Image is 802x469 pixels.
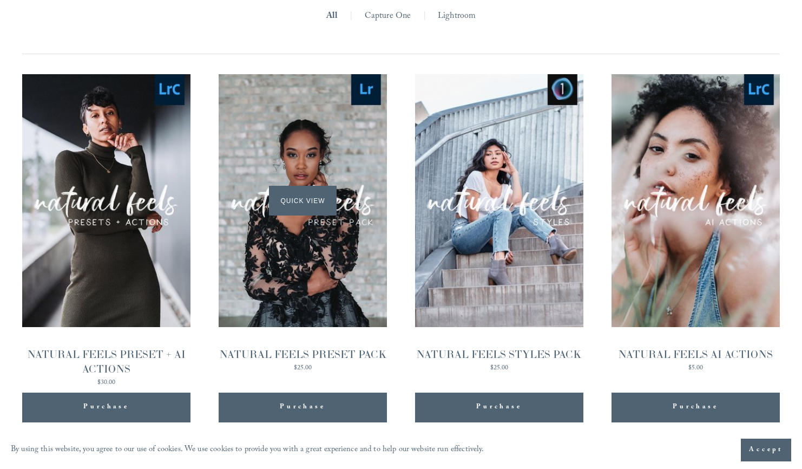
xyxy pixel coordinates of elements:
a: Capture One [365,8,411,25]
div: NATURAL FEELS STYLES PACK [416,347,582,362]
button: Purchase [219,393,387,422]
span: Purchase [476,401,522,414]
div: NATURAL FEELS PRESET PACK [219,347,387,362]
a: All [326,8,338,25]
button: Purchase [415,393,583,422]
div: NATURAL FEELS AI ACTIONS [618,347,773,362]
span: | [423,8,426,25]
span: | [350,8,352,25]
span: Accept [749,445,783,455]
button: Accept [741,439,791,461]
p: By using this website, you agree to our use of cookies. We use cookies to provide you with a grea... [11,442,484,458]
div: $25.00 [416,365,582,372]
button: Purchase [22,393,190,422]
span: Purchase [83,401,129,414]
div: $25.00 [219,365,387,372]
span: Quick View [269,186,337,216]
a: NATURAL FEELS PRESET PACK [219,74,387,374]
button: Purchase [612,393,780,422]
a: NATURAL FEELS AI ACTIONS [612,74,780,374]
span: Purchase [280,401,325,414]
span: Purchase [673,401,718,414]
a: NATURAL FEELS PRESET + AI ACTIONS [22,74,190,388]
div: NATURAL FEELS PRESET + AI ACTIONS [22,347,190,376]
div: $5.00 [618,365,773,372]
a: Lightroom [438,8,476,25]
div: $30.00 [22,380,190,386]
a: NATURAL FEELS STYLES PACK [415,74,583,374]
